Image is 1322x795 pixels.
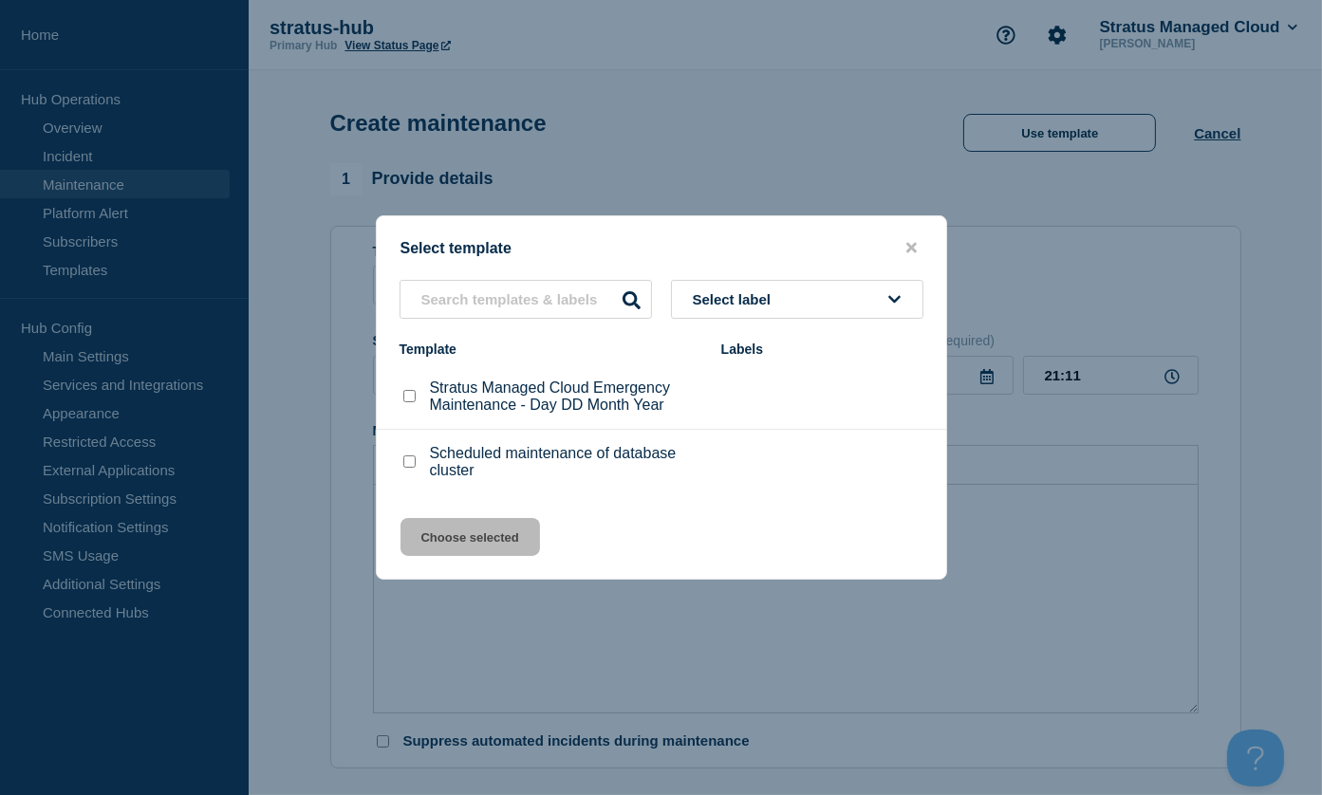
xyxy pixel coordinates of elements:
[377,239,946,257] div: Select template
[430,379,702,414] p: Stratus Managed Cloud Emergency Maintenance - Day DD Month Year
[721,342,923,357] div: Labels
[403,455,416,468] input: Scheduled maintenance of database cluster checkbox
[403,390,416,402] input: Stratus Managed Cloud Emergency Maintenance - Day DD Month Year checkbox
[693,291,779,307] span: Select label
[400,280,652,319] input: Search templates & labels
[901,239,922,257] button: close button
[671,280,923,319] button: Select label
[400,518,540,556] button: Choose selected
[430,445,702,479] p: Scheduled maintenance of database cluster
[400,342,702,357] div: Template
